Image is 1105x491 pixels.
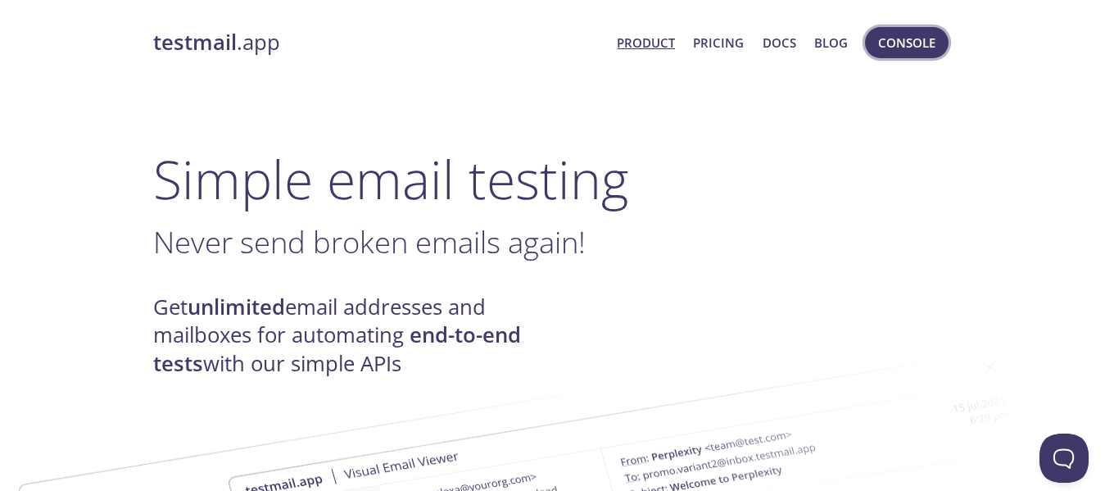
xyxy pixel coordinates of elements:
[1039,434,1089,483] iframe: Help Scout Beacon - Open
[878,32,935,53] span: Console
[153,221,586,262] span: Never send broken emails again!
[617,32,675,53] a: Product
[153,28,237,57] strong: testmail
[763,32,796,53] a: Docs
[153,148,953,211] h1: Simple email testing
[153,321,521,377] strong: end-to-end tests
[865,27,949,58] button: Console
[814,32,848,53] a: Blog
[693,32,744,53] a: Pricing
[153,29,605,57] a: testmail.app
[153,293,553,378] h4: Get email addresses and mailboxes for automating with our simple APIs
[188,293,285,321] strong: unlimited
